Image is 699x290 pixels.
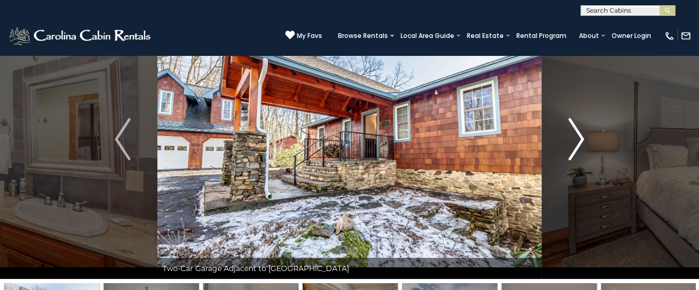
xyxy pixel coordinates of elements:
a: Local Area Guide [395,28,460,43]
a: Browse Rentals [333,28,393,43]
a: About [574,28,604,43]
a: Real Estate [462,28,509,43]
img: arrow [115,118,131,160]
span: My Favs [297,31,322,41]
div: Two-Car Garage Adjacent to [GEOGRAPHIC_DATA] [157,258,542,279]
img: arrow [568,118,584,160]
a: My Favs [285,30,322,41]
img: phone-regular-white.png [664,31,675,41]
a: Rental Program [511,28,572,43]
img: mail-regular-white.png [681,31,691,41]
img: White-1-2.png [8,25,154,46]
a: Owner Login [606,28,656,43]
